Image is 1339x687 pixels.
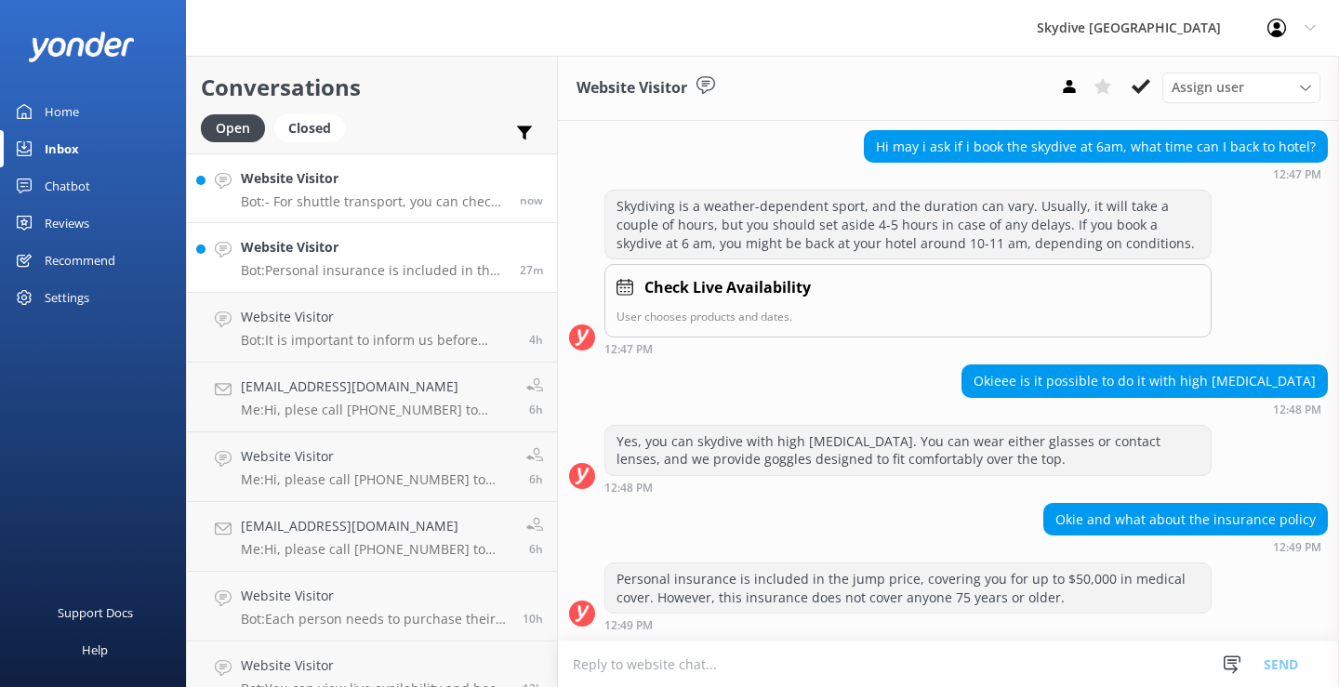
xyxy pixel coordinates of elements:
[529,471,543,487] span: Sep 02 2025 07:10am (UTC +10:00) Australia/Brisbane
[201,70,543,105] h2: Conversations
[45,167,90,205] div: Chatbot
[45,242,115,279] div: Recommend
[241,377,512,397] h4: [EMAIL_ADDRESS][DOMAIN_NAME]
[604,342,1212,355] div: Sep 02 2025 12:47pm (UTC +10:00) Australia/Brisbane
[520,262,543,278] span: Sep 02 2025 12:49pm (UTC +10:00) Australia/Brisbane
[1043,540,1328,553] div: Sep 02 2025 12:49pm (UTC +10:00) Australia/Brisbane
[187,363,557,432] a: [EMAIL_ADDRESS][DOMAIN_NAME]Me:Hi, plese call [PHONE_NUMBER] to redeem any gift vouchers, Blue Sk...
[1162,73,1320,102] div: Assign User
[529,332,543,348] span: Sep 02 2025 09:01am (UTC +10:00) Australia/Brisbane
[187,153,557,223] a: Website VisitorBot:- For shuttle transport, you can check availability and details at [URL][DOMAI...
[28,32,135,62] img: yonder-white-logo.png
[241,307,515,327] h4: Website Visitor
[58,594,133,631] div: Support Docs
[241,262,506,279] p: Bot: Personal insurance is included in the jump price, covering you for up to $50,000 in medical ...
[1172,77,1244,98] span: Assign user
[605,563,1211,613] div: Personal insurance is included in the jump price, covering you for up to $50,000 in medical cover...
[523,611,543,627] span: Sep 02 2025 03:16am (UTC +10:00) Australia/Brisbane
[274,117,354,138] a: Closed
[45,93,79,130] div: Home
[1273,542,1321,553] strong: 12:49 PM
[1044,504,1327,535] div: Okie and what about the insurance policy
[241,193,506,210] p: Bot: - For shuttle transport, you can check availability and details at [URL][DOMAIN_NAME]. - The...
[604,618,1212,631] div: Sep 02 2025 12:49pm (UTC +10:00) Australia/Brisbane
[45,279,89,316] div: Settings
[187,223,557,293] a: Website VisitorBot:Personal insurance is included in the jump price, covering you for up to $50,0...
[605,191,1211,258] div: Skydiving is a weather-dependent sport, and the duration can vary. Usually, it will take a couple...
[187,293,557,363] a: Website VisitorBot:It is important to inform us before booking if there are any heart conditions,...
[865,131,1327,163] div: Hi may i ask if i book the skydive at 6am, what time can I back to hotel?
[864,167,1328,180] div: Sep 02 2025 12:47pm (UTC +10:00) Australia/Brisbane
[616,308,1200,325] p: User chooses products and dates.
[187,572,557,641] a: Website VisitorBot:Each person needs to purchase their own "photo and video" package. The package...
[529,402,543,417] span: Sep 02 2025 07:11am (UTC +10:00) Australia/Brisbane
[82,631,108,668] div: Help
[241,168,506,189] h4: Website Visitor
[605,426,1211,475] div: Yes, you can skydive with high [MEDICAL_DATA]. You can wear either glasses or contact lenses, and...
[529,541,543,557] span: Sep 02 2025 07:08am (UTC +10:00) Australia/Brisbane
[201,117,274,138] a: Open
[45,130,79,167] div: Inbox
[241,655,509,676] h4: Website Visitor
[187,502,557,572] a: [EMAIL_ADDRESS][DOMAIN_NAME]Me:Hi, please call [PHONE_NUMBER] to discuss refund with reservation ...
[241,541,512,558] p: Me: Hi, please call [PHONE_NUMBER] to discuss refund with reservation staff. Blue Skies
[201,114,265,142] div: Open
[604,620,653,631] strong: 12:49 PM
[962,365,1327,397] div: Okieee is it possible to do it with high [MEDICAL_DATA]
[577,76,687,100] h3: Website Visitor
[241,446,512,467] h4: Website Visitor
[241,237,506,258] h4: Website Visitor
[241,516,512,536] h4: [EMAIL_ADDRESS][DOMAIN_NAME]
[241,402,512,418] p: Me: Hi, plese call [PHONE_NUMBER] to redeem any gift vouchers, Blue Skies
[604,481,1212,494] div: Sep 02 2025 12:48pm (UTC +10:00) Australia/Brisbane
[241,611,509,628] p: Bot: Each person needs to purchase their own "photo and video" package. The packages are priced p...
[604,344,653,355] strong: 12:47 PM
[241,332,515,349] p: Bot: It is important to inform us before booking if there are any heart conditions, as this may m...
[45,205,89,242] div: Reviews
[187,432,557,502] a: Website VisitorMe:Hi, please call [PHONE_NUMBER] to discuss later time slots in [GEOGRAPHIC_DATA]...
[520,192,543,208] span: Sep 02 2025 01:16pm (UTC +10:00) Australia/Brisbane
[1273,404,1321,416] strong: 12:48 PM
[241,471,512,488] p: Me: Hi, please call [PHONE_NUMBER] to discuss later time slots in [GEOGRAPHIC_DATA], Blue Skies
[604,482,653,494] strong: 12:48 PM
[961,403,1328,416] div: Sep 02 2025 12:48pm (UTC +10:00) Australia/Brisbane
[241,586,509,606] h4: Website Visitor
[274,114,345,142] div: Closed
[1273,169,1321,180] strong: 12:47 PM
[644,276,811,300] h4: Check Live Availability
